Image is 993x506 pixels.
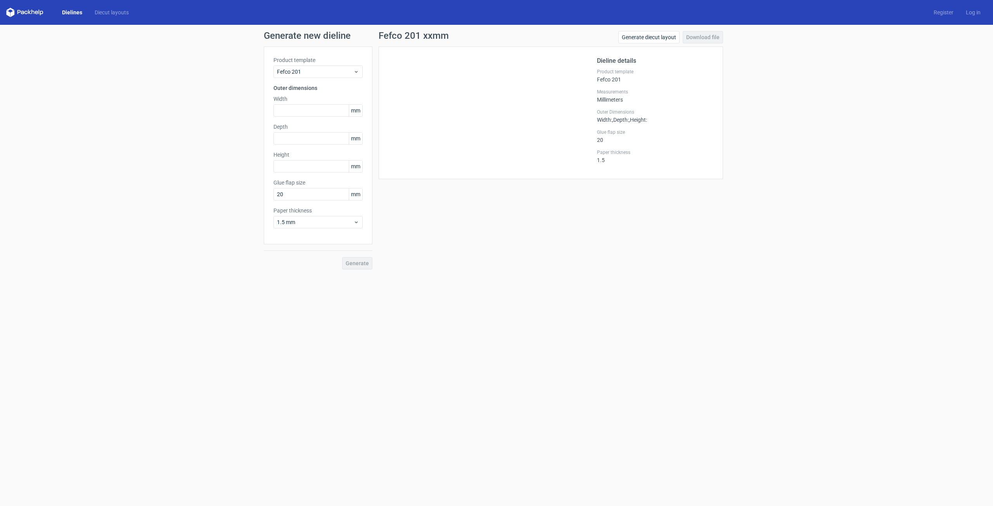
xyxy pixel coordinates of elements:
h1: Generate new dieline [264,31,729,40]
span: , Height : [629,117,647,123]
span: mm [349,105,362,116]
span: Fefco 201 [277,68,353,76]
label: Outer Dimensions [597,109,713,115]
label: Paper thickness [273,207,363,214]
label: Depth [273,123,363,131]
a: Log in [960,9,987,16]
span: , Depth : [612,117,629,123]
div: 20 [597,129,713,143]
label: Measurements [597,89,713,95]
h2: Dieline details [597,56,713,66]
label: Paper thickness [597,149,713,155]
a: Register [927,9,960,16]
span: mm [349,133,362,144]
div: 1.5 [597,149,713,163]
span: 1.5 mm [277,218,353,226]
label: Product template [597,69,713,75]
div: Fefco 201 [597,69,713,83]
span: mm [349,188,362,200]
span: mm [349,161,362,172]
div: Millimeters [597,89,713,103]
h3: Outer dimensions [273,84,363,92]
span: Width : [597,117,612,123]
h1: Fefco 201 xxmm [379,31,449,40]
label: Glue flap size [273,179,363,187]
label: Width [273,95,363,103]
a: Diecut layouts [88,9,135,16]
label: Height [273,151,363,159]
a: Generate diecut layout [618,31,680,43]
label: Glue flap size [597,129,713,135]
label: Product template [273,56,363,64]
a: Dielines [56,9,88,16]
